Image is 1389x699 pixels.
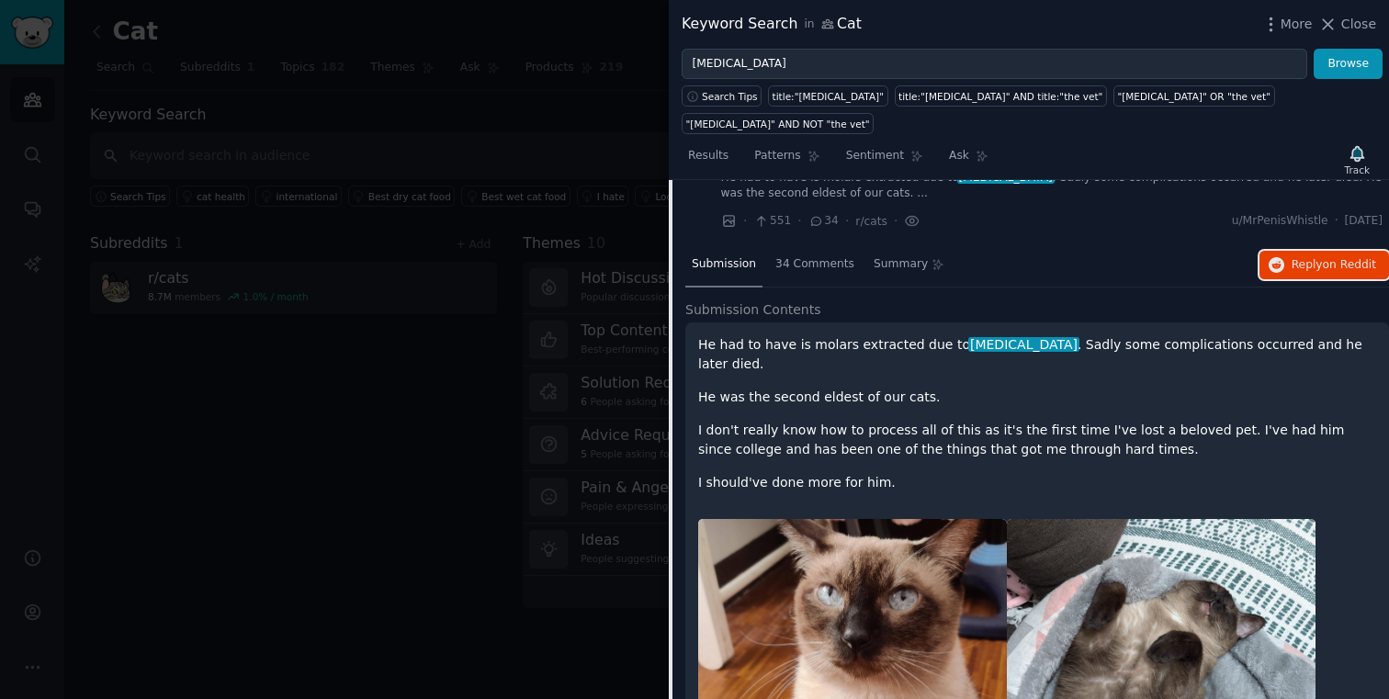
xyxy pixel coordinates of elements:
[753,213,791,230] span: 551
[1259,251,1389,280] button: Replyon Reddit
[682,13,862,36] div: Keyword Search Cat
[949,148,969,164] span: Ask
[846,148,904,164] span: Sentiment
[894,211,898,231] span: ·
[1314,49,1383,80] button: Browse
[1345,163,1370,176] div: Track
[808,213,839,230] span: 34
[698,335,1376,374] p: He had to have is molars extracted due to . Sadly some complications occurred and he later died.
[797,211,801,231] span: ·
[1113,85,1275,107] a: "[MEDICAL_DATA]" OR "the vet"
[855,215,887,228] span: r/cats
[692,256,756,273] span: Submission
[748,141,826,179] a: Patterns
[773,90,884,103] div: title:"[MEDICAL_DATA]"
[768,85,887,107] a: title:"[MEDICAL_DATA]"
[743,211,747,231] span: ·
[682,113,874,134] a: "[MEDICAL_DATA]" AND NOT "the vet"
[804,17,814,33] span: in
[968,337,1078,352] span: [MEDICAL_DATA]
[721,170,1383,202] a: He had to have is molars extracted due to[MEDICAL_DATA]. Sadly some complications occurred and he...
[1232,213,1328,230] span: u/MrPenisWhistle
[698,473,1376,492] p: I should've done more for him.
[775,256,854,273] span: 34 Comments
[1341,15,1376,34] span: Close
[840,141,930,179] a: Sentiment
[1261,15,1313,34] button: More
[1318,15,1376,34] button: Close
[1345,213,1383,230] span: [DATE]
[1338,141,1376,179] button: Track
[957,171,1055,184] span: [MEDICAL_DATA]
[688,148,728,164] span: Results
[1117,90,1270,103] div: "[MEDICAL_DATA]" OR "the vet"
[682,141,735,179] a: Results
[895,85,1107,107] a: title:"[MEDICAL_DATA]" AND title:"the vet"
[682,85,762,107] button: Search Tips
[685,300,821,320] span: Submission Contents
[874,256,928,273] span: Summary
[1292,257,1376,274] span: Reply
[702,90,758,103] span: Search Tips
[845,211,849,231] span: ·
[754,148,800,164] span: Patterns
[698,421,1376,459] p: I don't really know how to process all of this as it's the first time I've lost a beloved pet. I'...
[682,49,1307,80] input: Try a keyword related to your business
[698,388,1376,407] p: He was the second eldest of our cats.
[898,90,1102,103] div: title:"[MEDICAL_DATA]" AND title:"the vet"
[1335,213,1338,230] span: ·
[686,118,870,130] div: "[MEDICAL_DATA]" AND NOT "the vet"
[1323,258,1376,271] span: on Reddit
[1281,15,1313,34] span: More
[943,141,995,179] a: Ask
